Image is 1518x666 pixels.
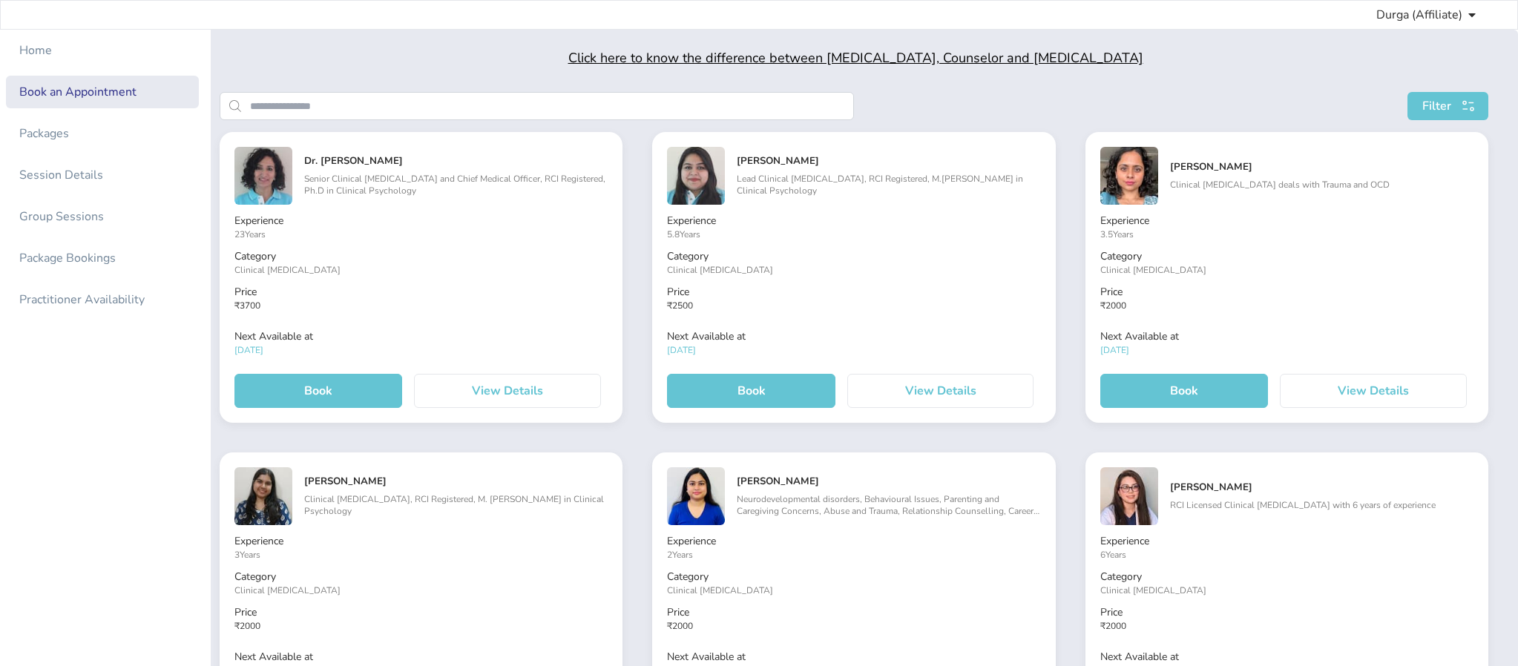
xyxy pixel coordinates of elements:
[1280,374,1467,408] button: View Details
[667,329,1040,344] p: Next Available at
[667,264,773,276] span: Clinical [MEDICAL_DATA]
[19,42,52,59] div: Home
[667,147,725,205] img: image
[1422,97,1451,115] span: Filter
[234,329,608,344] p: Next Available at
[667,570,1040,584] p: Category
[304,173,608,197] p: Senior Clinical [MEDICAL_DATA] and Chief Medical Officer, RCI Registered, Ph.D in Clinical Psycho...
[234,620,608,632] p: ₹ 2000
[1170,161,1473,173] h5: [PERSON_NAME]
[234,584,341,596] span: Clinical [MEDICAL_DATA]
[1100,650,1473,665] p: Next Available at
[1376,6,1462,24] span: Durga (Affiliate)
[19,208,104,225] div: Group Sessions
[1170,481,1473,493] h5: [PERSON_NAME]
[1100,605,1473,620] p: Price
[667,605,1040,620] p: Price
[19,166,103,184] div: Session Details
[234,228,608,240] p: 23 Years
[234,147,292,205] img: image
[1100,467,1158,525] img: image
[1100,249,1473,264] p: Category
[1100,228,1473,240] p: 3.5 Years
[1170,179,1473,191] p: Clinical [MEDICAL_DATA] deals with Trauma and OCD
[737,173,1040,197] p: Lead Clinical [MEDICAL_DATA], RCI Registered, M.[PERSON_NAME] in Clinical Psychology
[1100,534,1473,549] p: Experience
[1457,98,1479,114] img: search111.svg
[1100,214,1473,228] p: Experience
[667,467,725,525] img: image
[234,300,608,311] p: ₹ 3700
[737,155,1040,167] h5: [PERSON_NAME]
[1100,329,1473,344] p: Next Available at
[667,214,1040,228] p: Experience
[19,291,145,309] div: Practitioner Availability
[414,374,601,408] button: View Details
[1100,549,1473,561] p: 6 Years
[234,605,608,620] p: Price
[234,467,292,525] img: image
[667,650,1040,665] p: Next Available at
[234,570,608,584] p: Category
[667,300,1040,311] p: ₹ 2500
[304,155,608,167] h5: Dr. [PERSON_NAME]
[1100,570,1473,584] p: Category
[1100,374,1268,408] button: Book
[667,344,1040,356] p: [DATE]
[19,249,116,267] div: Package Bookings
[847,374,1034,408] button: View Details
[304,493,608,517] p: Clinical [MEDICAL_DATA], RCI Registered, M. [PERSON_NAME] in Clinical Psychology
[1100,584,1206,596] span: Clinical [MEDICAL_DATA]
[1100,620,1473,632] p: ₹ 2000
[667,549,1040,561] p: 2 Years
[234,534,608,549] p: Experience
[1100,300,1473,311] p: ₹ 2000
[667,285,1040,300] p: Price
[234,344,608,356] p: [DATE]
[667,620,1040,632] p: ₹ 2000
[234,249,608,264] p: Category
[667,374,835,408] button: Book
[234,264,341,276] span: Clinical [MEDICAL_DATA]
[1100,285,1473,300] p: Price
[667,534,1040,549] p: Experience
[234,285,608,300] p: Price
[234,650,608,665] p: Next Available at
[234,549,608,561] p: 3 Years
[234,374,402,408] button: Book
[1170,499,1473,511] p: RCI Licensed Clinical [MEDICAL_DATA] with 6 years of experience
[304,475,608,487] h5: [PERSON_NAME]
[1100,147,1158,205] img: image
[737,493,1040,517] p: Neurodevelopmental disorders, Behavioural Issues, Parenting and Caregiving Concerns, Abuse and Tr...
[667,249,1040,264] p: Category
[234,214,608,228] p: Experience
[19,125,69,142] div: Packages
[568,49,1143,67] span: Click here to know the difference between [MEDICAL_DATA], Counselor and [MEDICAL_DATA]
[667,584,773,596] span: Clinical [MEDICAL_DATA]
[19,83,137,101] div: Book an Appointment
[1100,344,1473,356] p: [DATE]
[1100,264,1206,276] span: Clinical [MEDICAL_DATA]
[737,475,1040,487] h5: [PERSON_NAME]
[667,228,1040,240] p: 5.8 Years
